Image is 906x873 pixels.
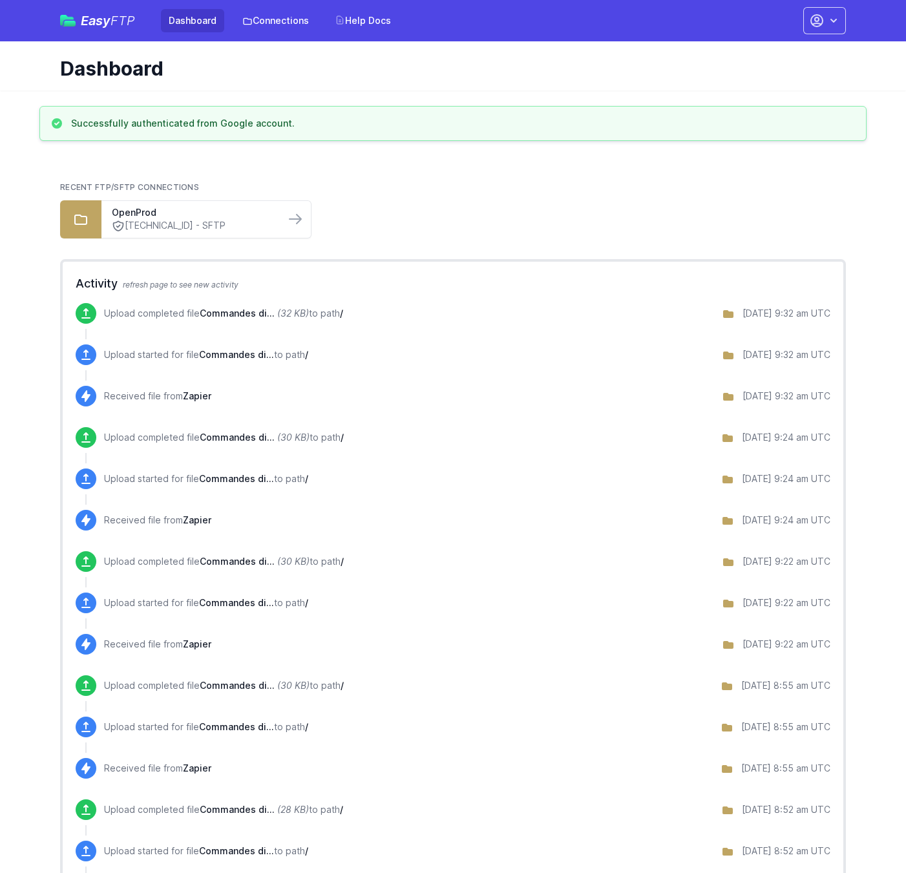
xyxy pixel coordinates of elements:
span: Commandes digi.xlsx [200,432,275,443]
p: Received file from [104,762,211,775]
h2: Recent FTP/SFTP Connections [60,182,846,193]
div: [DATE] 9:22 am UTC [743,596,830,609]
span: FTP [111,13,135,28]
p: Upload started for file to path [104,720,308,733]
span: Commandes digi.xlsx [200,308,275,319]
p: Upload started for file to path [104,596,308,609]
h1: Dashboard [60,57,836,80]
i: (30 KB) [277,432,310,443]
div: [DATE] 9:32 am UTC [743,390,830,403]
span: Commandes digi.xlsx [200,556,275,567]
span: / [305,349,308,360]
a: EasyFTP [60,14,135,27]
div: [DATE] 8:52 am UTC [742,803,830,816]
span: Commandes digi.xlsx [199,721,274,732]
img: easyftp_logo.png [60,15,76,26]
i: (32 KB) [277,308,309,319]
i: (28 KB) [277,804,309,815]
p: Received file from [104,514,211,527]
p: Upload completed file to path [104,307,343,320]
a: Connections [235,9,317,32]
div: [DATE] 9:24 am UTC [742,514,830,527]
span: Zapier [183,638,211,649]
span: Commandes digi.xlsx [200,804,275,815]
span: / [340,804,343,815]
span: Commandes digi.xlsx [200,680,275,691]
span: Commandes digi.xlsx [199,597,274,608]
p: Upload completed file to path [104,679,344,692]
span: Commandes digi.xlsx [199,473,274,484]
h3: Successfully authenticated from Google account. [71,117,295,130]
span: Commandes digi.xlsx [199,349,274,360]
span: / [305,473,308,484]
p: Received file from [104,638,211,651]
a: Help Docs [327,9,399,32]
span: Zapier [183,763,211,773]
span: Zapier [183,390,211,401]
div: [DATE] 9:32 am UTC [743,307,830,320]
p: Upload started for file to path [104,472,308,485]
span: / [341,432,344,443]
span: Easy [81,14,135,27]
span: / [305,845,308,856]
span: Zapier [183,514,211,525]
div: [DATE] 9:24 am UTC [742,472,830,485]
i: (30 KB) [277,680,310,691]
a: [TECHNICAL_ID] - SFTP [112,219,275,233]
span: Commandes digi.xlsx [199,845,274,856]
span: refresh page to see new activity [123,280,238,289]
div: [DATE] 9:22 am UTC [743,555,830,568]
i: (30 KB) [277,556,310,567]
div: [DATE] 8:55 am UTC [741,762,830,775]
span: / [305,597,308,608]
div: [DATE] 8:52 am UTC [742,845,830,857]
p: Received file from [104,390,211,403]
p: Upload completed file to path [104,555,344,568]
div: [DATE] 9:24 am UTC [742,431,830,444]
p: Upload started for file to path [104,348,308,361]
span: / [341,556,344,567]
p: Upload started for file to path [104,845,308,857]
p: Upload completed file to path [104,431,344,444]
div: [DATE] 8:55 am UTC [741,720,830,733]
span: / [340,308,343,319]
div: [DATE] 9:32 am UTC [743,348,830,361]
span: / [341,680,344,691]
p: Upload completed file to path [104,803,343,816]
span: / [305,721,308,732]
div: [DATE] 9:22 am UTC [743,638,830,651]
h2: Activity [76,275,830,293]
a: OpenProd [112,206,275,219]
div: [DATE] 8:55 am UTC [741,679,830,692]
a: Dashboard [161,9,224,32]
